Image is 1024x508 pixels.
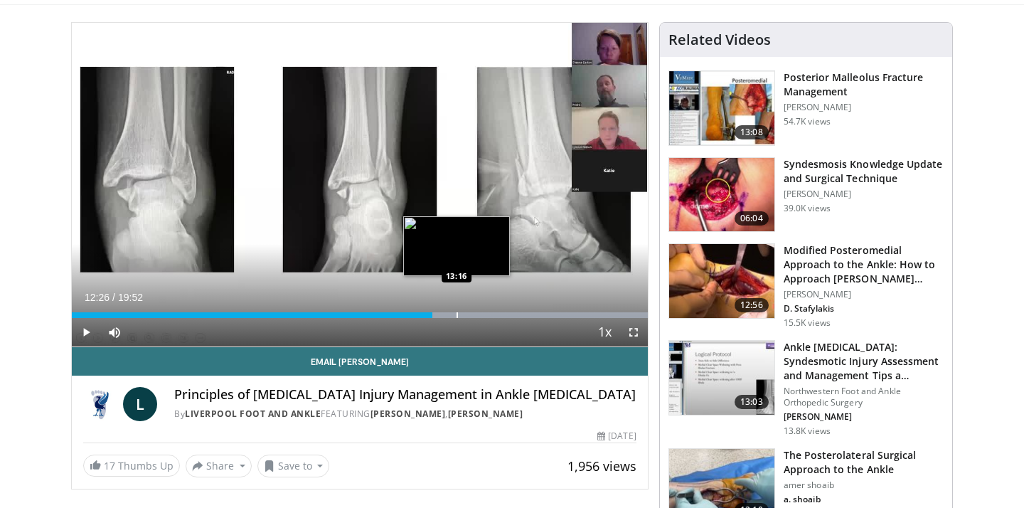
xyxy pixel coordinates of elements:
p: D. Stafylakis [784,303,944,314]
button: Mute [100,318,129,346]
img: 476a2f31-7f3f-4e9d-9d33-f87c8a4a8783.150x105_q85_crop-smart_upscale.jpg [669,341,774,415]
button: Fullscreen [619,318,648,346]
a: 13:08 Posterior Malleolus Fracture Management [PERSON_NAME] 54.7K views [668,70,944,146]
img: Liverpool Foot and Ankle [83,387,117,421]
span: 12:56 [735,298,769,312]
a: L [123,387,157,421]
button: Save to [257,455,330,477]
button: Share [186,455,252,477]
h3: Syndesmosis Knowledge Update and Surgical Technique [784,157,944,186]
p: [PERSON_NAME] [784,411,944,423]
p: a. shoaib [784,494,944,505]
h3: The Posterolateral Surgical Approach to the Ankle [784,448,944,477]
button: Play [72,318,100,346]
p: 39.0K views [784,203,831,214]
a: Email [PERSON_NAME] [72,347,648,376]
h3: Modified Posteromedial Approach to the Ankle: How to Approach [PERSON_NAME]… [784,243,944,286]
p: [PERSON_NAME] [784,289,944,300]
img: image.jpeg [403,216,510,276]
span: / [112,292,115,303]
p: [PERSON_NAME] [784,102,944,113]
a: 13:03 Ankle [MEDICAL_DATA]: Syndesmotic Injury Assessment and Management Tips a… Northwestern Foo... [668,340,944,437]
a: Liverpool Foot and Ankle [185,408,321,420]
button: Playback Rate [591,318,619,346]
div: Progress Bar [72,312,648,318]
a: 17 Thumbs Up [83,455,180,477]
div: By FEATURING , [174,408,636,420]
video-js: Video Player [72,23,648,347]
span: 13:08 [735,125,769,139]
span: 19:52 [118,292,143,303]
p: Northwestern Foot and Ankle Orthopedic Surgery [784,386,944,408]
h3: Ankle [MEDICAL_DATA]: Syndesmotic Injury Assessment and Management Tips a… [784,340,944,383]
a: 06:04 Syndesmosis Knowledge Update and Surgical Technique [PERSON_NAME] 39.0K views [668,157,944,233]
h3: Posterior Malleolus Fracture Management [784,70,944,99]
img: ae8508ed-6896-40ca-bae0-71b8ded2400a.150x105_q85_crop-smart_upscale.jpg [669,244,774,318]
span: 13:03 [735,395,769,409]
a: [PERSON_NAME] [370,408,446,420]
img: 50e07c4d-707f-48cd-824d-a6044cd0d074.150x105_q85_crop-smart_upscale.jpg [669,71,774,145]
p: amer shoaib [784,480,944,491]
span: 17 [104,459,115,472]
h4: Principles of [MEDICAL_DATA] Injury Management in Ankle [MEDICAL_DATA] [174,387,636,403]
span: 06:04 [735,211,769,226]
span: 1,956 views [567,457,636,475]
div: [DATE] [597,430,636,443]
span: 12:26 [85,292,110,303]
p: 13.8K views [784,425,831,437]
p: 54.7K views [784,116,831,127]
p: 15.5K views [784,317,831,329]
img: XzOTlMlQSGUnbGTX4xMDoxOjBzMTt2bJ.150x105_q85_crop-smart_upscale.jpg [669,158,774,232]
h4: Related Videos [668,31,771,48]
p: [PERSON_NAME] [784,189,944,200]
a: 12:56 Modified Posteromedial Approach to the Ankle: How to Approach [PERSON_NAME]… [PERSON_NAME] ... [668,243,944,329]
a: [PERSON_NAME] [448,408,523,420]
